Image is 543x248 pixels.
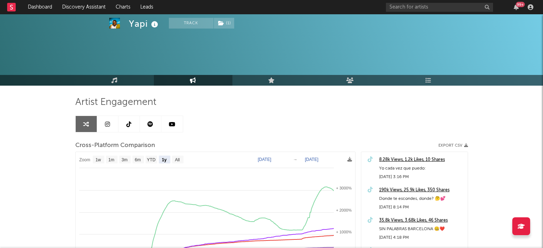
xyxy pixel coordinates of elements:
[129,18,160,30] div: Yapi
[379,186,464,194] a: 190k Views, 25.9k Likes, 350 Shares
[379,233,464,242] div: [DATE] 4:18 PM
[162,157,167,162] text: 1y
[293,157,297,162] text: →
[121,157,127,162] text: 3m
[79,157,90,162] text: Zoom
[147,157,155,162] text: YTD
[95,157,101,162] text: 1w
[75,141,155,150] span: Cross-Platform Comparison
[336,186,352,190] text: + 3000%
[379,156,464,164] a: 8.28k Views, 1.2k Likes, 10 Shares
[514,4,519,10] button: 99+
[438,143,468,148] button: Export CSV
[75,98,156,107] span: Artist Engagement
[379,225,464,233] div: SIN PALABRAS BARCELONA 🤐❤️
[336,230,352,234] text: + 1000%
[379,216,464,225] a: 35.8k Views, 3.68k Likes, 46 Shares
[379,164,464,173] div: Yo cada vez que puedo:
[214,18,234,29] button: (1)
[213,18,235,29] span: ( 1 )
[386,3,493,12] input: Search for artists
[175,157,179,162] text: All
[336,208,352,212] text: + 2000%
[379,194,464,203] div: Donde te escondes, donde? 🤔💕
[379,203,464,212] div: [DATE] 8:14 PM
[135,157,141,162] text: 6m
[169,18,213,29] button: Track
[108,157,114,162] text: 1m
[379,173,464,181] div: [DATE] 3:16 PM
[305,157,318,162] text: [DATE]
[516,2,525,7] div: 99 +
[258,157,271,162] text: [DATE]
